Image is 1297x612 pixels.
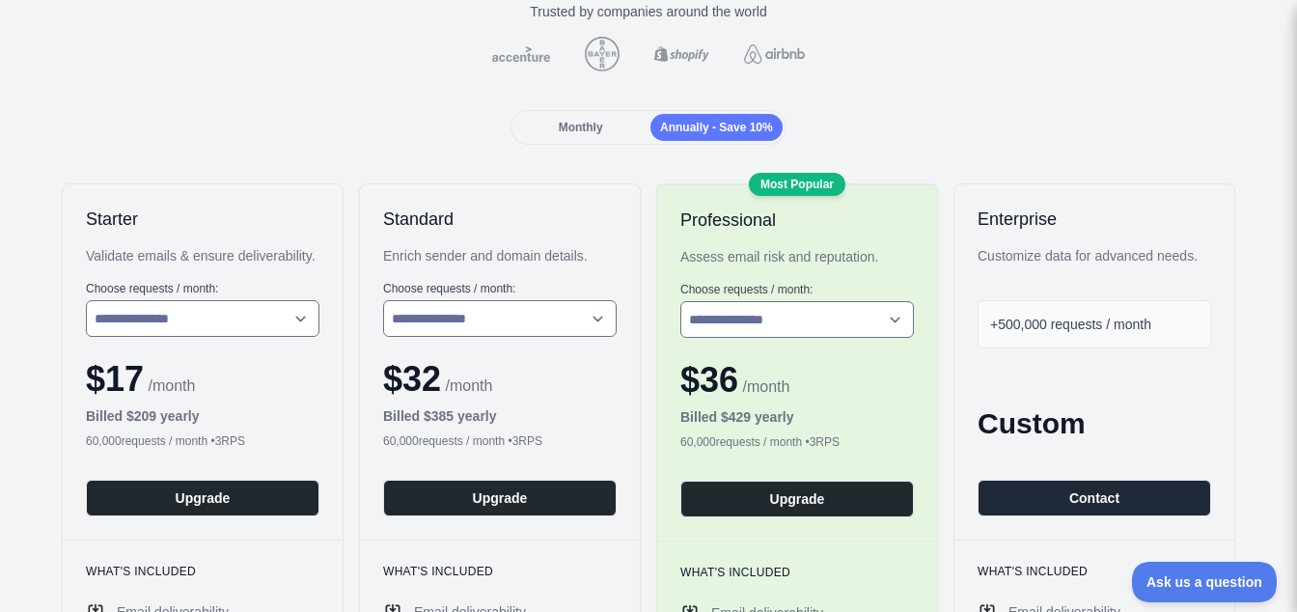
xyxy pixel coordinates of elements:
span: $ 36 [680,360,738,400]
span: / month [441,377,492,394]
span: / month [738,378,789,395]
span: $ 32 [383,359,441,399]
span: +500,000 requests / month [990,317,1151,332]
iframe: Toggle Customer Support [1132,562,1278,602]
